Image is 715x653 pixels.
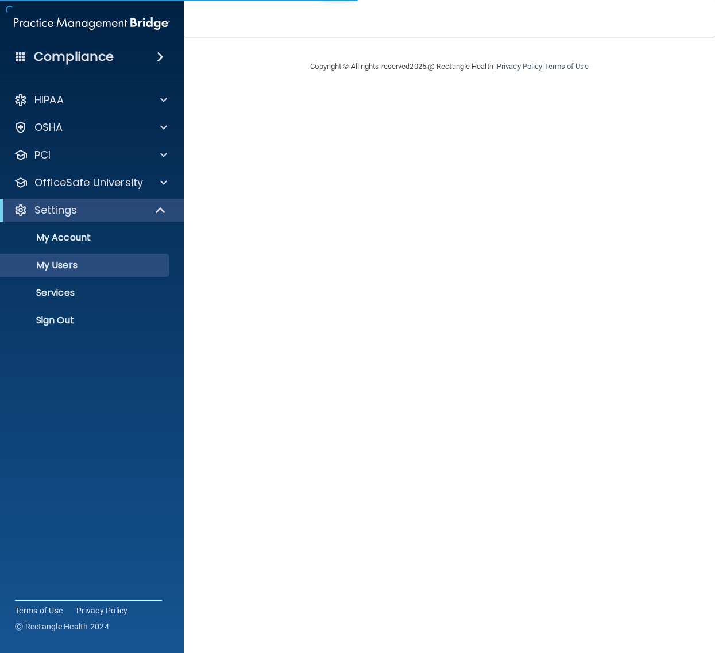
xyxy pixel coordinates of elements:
[34,121,63,134] p: OSHA
[7,232,164,244] p: My Account
[34,93,64,107] p: HIPAA
[34,148,51,162] p: PCI
[14,93,167,107] a: HIPAA
[7,260,164,271] p: My Users
[14,148,167,162] a: PCI
[14,203,167,217] a: Settings
[15,605,63,616] a: Terms of Use
[34,49,114,65] h4: Compliance
[15,621,109,632] span: Ⓒ Rectangle Health 2024
[34,176,143,190] p: OfficeSafe University
[14,121,167,134] a: OSHA
[34,203,77,217] p: Settings
[14,176,167,190] a: OfficeSafe University
[76,605,128,616] a: Privacy Policy
[7,315,164,326] p: Sign Out
[240,48,659,85] div: Copyright © All rights reserved 2025 @ Rectangle Health | |
[497,62,542,71] a: Privacy Policy
[544,62,588,71] a: Terms of Use
[7,287,164,299] p: Services
[14,12,170,35] img: PMB logo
